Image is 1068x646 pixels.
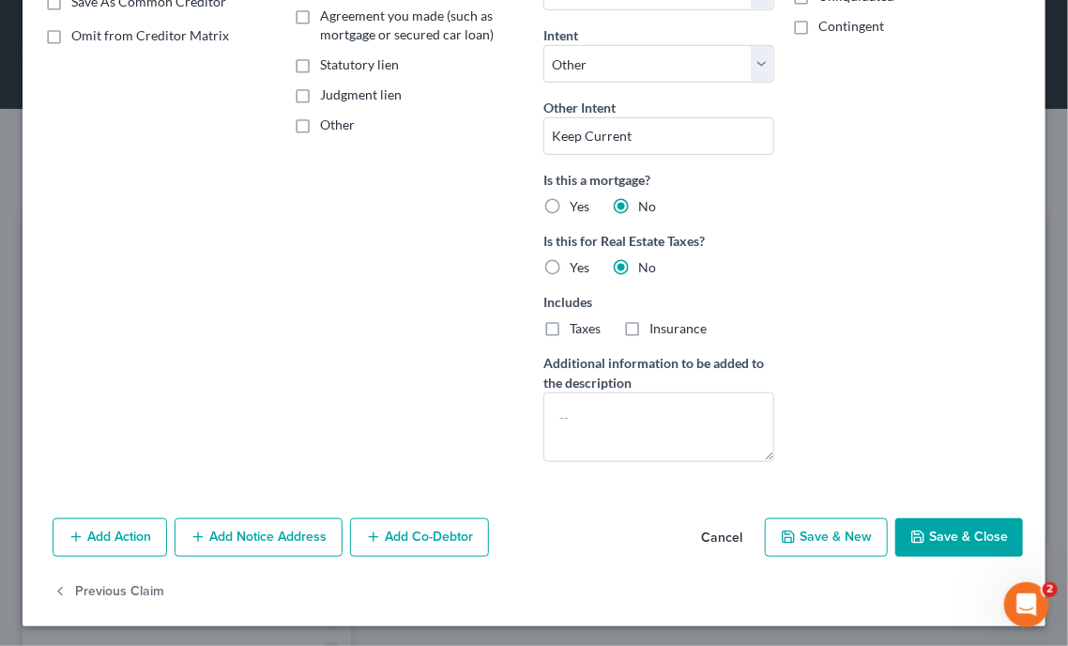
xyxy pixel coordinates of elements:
[1004,582,1049,627] iframe: Intercom live chat
[543,25,578,45] label: Intent
[321,86,403,102] span: Judgment lien
[895,518,1023,558] button: Save & Close
[543,353,774,392] label: Additional information to be added to the description
[1043,582,1058,597] span: 2
[570,198,589,214] span: Yes
[819,18,885,34] span: Contingent
[543,117,774,155] input: Specify...
[53,572,164,611] button: Previous Claim
[765,518,888,558] button: Save & New
[686,520,757,558] button: Cancel
[350,518,489,558] button: Add Co-Debtor
[570,320,601,336] span: Taxes
[543,292,774,312] label: Includes
[321,116,356,132] span: Other
[543,98,616,117] label: Other Intent
[638,198,656,214] span: No
[53,518,167,558] button: Add Action
[543,170,774,190] label: Is this a mortgage?
[570,259,589,275] span: Yes
[71,27,229,43] span: Omit from Creditor Matrix
[321,8,495,42] span: Agreement you made (such as mortgage or secured car loan)
[543,231,774,251] label: Is this for Real Estate Taxes?
[175,518,343,558] button: Add Notice Address
[321,56,400,72] span: Statutory lien
[638,259,656,275] span: No
[649,320,707,336] span: Insurance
